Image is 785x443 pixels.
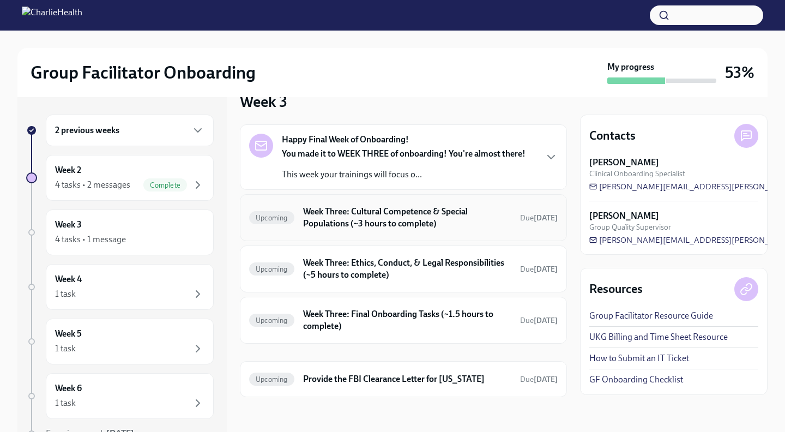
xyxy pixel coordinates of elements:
span: Due [520,265,558,274]
a: UpcomingWeek Three: Cultural Competence & Special Populations (~3 hours to complete)Due[DATE] [249,203,558,232]
h6: Week Three: Cultural Competence & Special Populations (~3 hours to complete) [303,206,511,230]
span: Due [520,375,558,384]
div: 1 task [55,288,76,300]
span: Upcoming [249,214,294,222]
h3: Week 3 [240,92,287,111]
h6: Week 3 [55,219,82,231]
span: Upcoming [249,316,294,325]
a: UKG Billing and Time Sheet Resource [589,331,728,343]
h6: Week 6 [55,382,82,394]
h4: Resources [589,281,643,297]
a: GF Onboarding Checklist [589,374,683,386]
a: Week 34 tasks • 1 message [26,209,214,255]
h3: 53% [725,63,754,82]
span: October 8th, 2025 10:00 [520,374,558,385]
div: 4 tasks • 1 message [55,234,126,246]
p: This week your trainings will focus o... [282,169,526,181]
a: UpcomingWeek Three: Ethics, Conduct, & Legal Responsibilities (~5 hours to complete)Due[DATE] [249,255,558,283]
a: Week 51 task [26,319,214,364]
h6: Week Three: Ethics, Conduct, & Legal Responsibilities (~5 hours to complete) [303,257,511,281]
h6: Week 5 [55,328,82,340]
span: Due [520,213,558,223]
h6: 2 previous weeks [55,124,119,136]
a: How to Submit an IT Ticket [589,352,689,364]
strong: [PERSON_NAME] [589,157,659,169]
span: September 23rd, 2025 10:00 [520,213,558,223]
span: Complete [143,181,187,189]
div: 2 previous weeks [46,115,214,146]
strong: [DATE] [534,375,558,384]
strong: [DATE] [106,428,134,439]
h6: Week Three: Final Onboarding Tasks (~1.5 hours to complete) [303,308,511,332]
strong: [PERSON_NAME] [589,210,659,222]
h6: Week 2 [55,164,81,176]
span: September 23rd, 2025 10:00 [520,264,558,274]
div: 1 task [55,343,76,355]
strong: [DATE] [534,213,558,223]
h2: Group Facilitator Onboarding [31,62,256,83]
strong: [DATE] [534,316,558,325]
img: CharlieHealth [22,7,82,24]
strong: You made it to WEEK THREE of onboarding! You're almost there! [282,148,526,159]
span: September 21st, 2025 10:00 [520,315,558,326]
span: Due [520,316,558,325]
a: Week 41 task [26,264,214,310]
h6: Provide the FBI Clearance Letter for [US_STATE] [303,373,511,385]
strong: My progress [607,61,654,73]
strong: Happy Final Week of Onboarding! [282,134,409,146]
span: Experience ends [46,428,134,439]
a: UpcomingProvide the FBI Clearance Letter for [US_STATE]Due[DATE] [249,370,558,388]
div: 4 tasks • 2 messages [55,179,130,191]
a: UpcomingWeek Three: Final Onboarding Tasks (~1.5 hours to complete)Due[DATE] [249,306,558,334]
span: Clinical Onboarding Specialist [589,169,685,179]
h4: Contacts [589,128,636,144]
h6: Week 4 [55,273,82,285]
a: Week 24 tasks • 2 messagesComplete [26,155,214,201]
a: Week 61 task [26,373,214,419]
strong: [DATE] [534,265,558,274]
span: Group Quality Supervisor [589,222,671,232]
span: Upcoming [249,265,294,273]
div: 1 task [55,397,76,409]
a: Group Facilitator Resource Guide [589,310,713,322]
span: Upcoming [249,375,294,384]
